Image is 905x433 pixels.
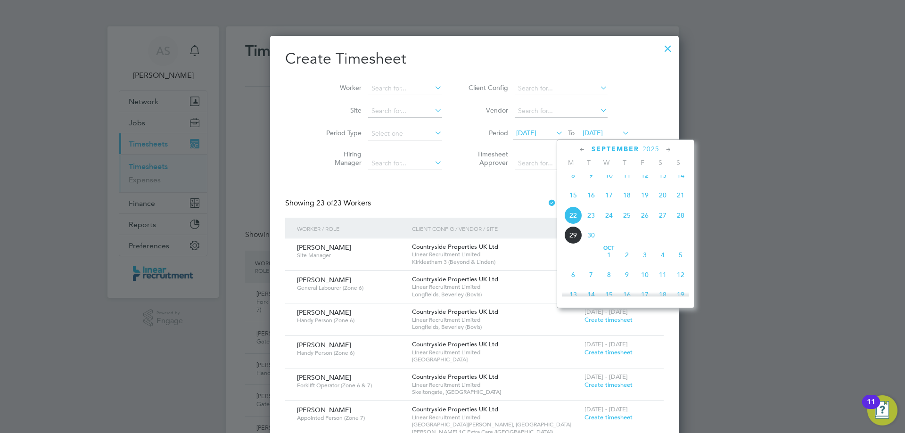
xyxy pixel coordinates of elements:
[368,105,442,118] input: Search for...
[412,308,498,316] span: Countryside Properties UK Ltd
[654,266,672,284] span: 11
[466,106,508,114] label: Vendor
[636,246,654,264] span: 3
[672,286,690,303] span: 19
[412,283,580,291] span: Linear Recruitment Limited
[633,158,651,167] span: F
[562,158,580,167] span: M
[466,83,508,92] label: Client Config
[564,266,582,284] span: 6
[592,145,639,153] span: September
[412,356,580,363] span: [GEOGRAPHIC_DATA]
[515,82,608,95] input: Search for...
[582,266,600,284] span: 7
[297,243,351,252] span: [PERSON_NAME]
[584,308,628,316] span: [DATE] - [DATE]
[412,316,580,324] span: Linear Recruitment Limited
[584,348,633,356] span: Create timesheet
[565,127,577,139] span: To
[297,341,351,349] span: [PERSON_NAME]
[654,206,672,224] span: 27
[672,166,690,184] span: 14
[654,246,672,264] span: 4
[316,198,333,208] span: 23 of
[618,266,636,284] span: 9
[412,340,498,348] span: Countryside Properties UK Ltd
[636,286,654,303] span: 17
[584,316,633,324] span: Create timesheet
[297,382,405,389] span: Forklift Operator (Zone 6 & 7)
[584,413,633,421] span: Create timesheet
[618,166,636,184] span: 11
[600,166,618,184] span: 10
[297,373,351,382] span: [PERSON_NAME]
[672,246,690,264] span: 5
[564,286,582,303] span: 13
[297,349,405,357] span: Handy Person (Zone 6)
[412,258,580,266] span: Kirkleatham 3 (Beyond & Linden)
[582,286,600,303] span: 14
[564,226,582,244] span: 29
[672,206,690,224] span: 28
[516,129,536,137] span: [DATE]
[600,266,618,284] span: 8
[319,106,362,114] label: Site
[319,129,362,137] label: Period Type
[316,198,371,208] span: 23 Workers
[412,349,580,356] span: Linear Recruitment Limited
[584,381,633,389] span: Create timesheet
[583,129,603,137] span: [DATE]
[618,186,636,204] span: 18
[636,186,654,204] span: 19
[669,158,687,167] span: S
[600,286,618,303] span: 15
[654,286,672,303] span: 18
[867,402,875,414] div: 11
[412,275,498,283] span: Countryside Properties UK Ltd
[410,218,582,239] div: Client Config / Vendor / Site
[580,158,598,167] span: T
[616,158,633,167] span: T
[654,186,672,204] span: 20
[297,308,351,317] span: [PERSON_NAME]
[654,166,672,184] span: 13
[598,158,616,167] span: W
[582,226,600,244] span: 30
[636,266,654,284] span: 10
[547,198,643,208] label: Hide created timesheets
[297,317,405,324] span: Handy Person (Zone 6)
[584,405,628,413] span: [DATE] - [DATE]
[564,166,582,184] span: 8
[412,243,498,251] span: Countryside Properties UK Ltd
[368,127,442,140] input: Select one
[466,150,508,167] label: Timesheet Approver
[618,286,636,303] span: 16
[466,129,508,137] label: Period
[368,82,442,95] input: Search for...
[295,218,410,239] div: Worker / Role
[515,157,608,170] input: Search for...
[285,49,664,69] h2: Create Timesheet
[642,145,659,153] span: 2025
[368,157,442,170] input: Search for...
[600,186,618,204] span: 17
[600,246,618,264] span: 1
[600,246,618,251] span: Oct
[412,291,580,298] span: Longfields, Beverley (Bovis)
[412,405,498,413] span: Countryside Properties UK Ltd
[636,206,654,224] span: 26
[600,206,618,224] span: 24
[636,166,654,184] span: 12
[515,105,608,118] input: Search for...
[582,166,600,184] span: 9
[412,381,580,389] span: Linear Recruitment Limited
[412,388,580,396] span: Skeltongate, [GEOGRAPHIC_DATA]
[297,252,405,259] span: Site Manager
[297,414,405,422] span: Appointed Person (Zone 7)
[564,206,582,224] span: 22
[297,276,351,284] span: [PERSON_NAME]
[412,323,580,331] span: Longfields, Beverley (Bovis)
[618,246,636,264] span: 2
[319,150,362,167] label: Hiring Manager
[582,206,600,224] span: 23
